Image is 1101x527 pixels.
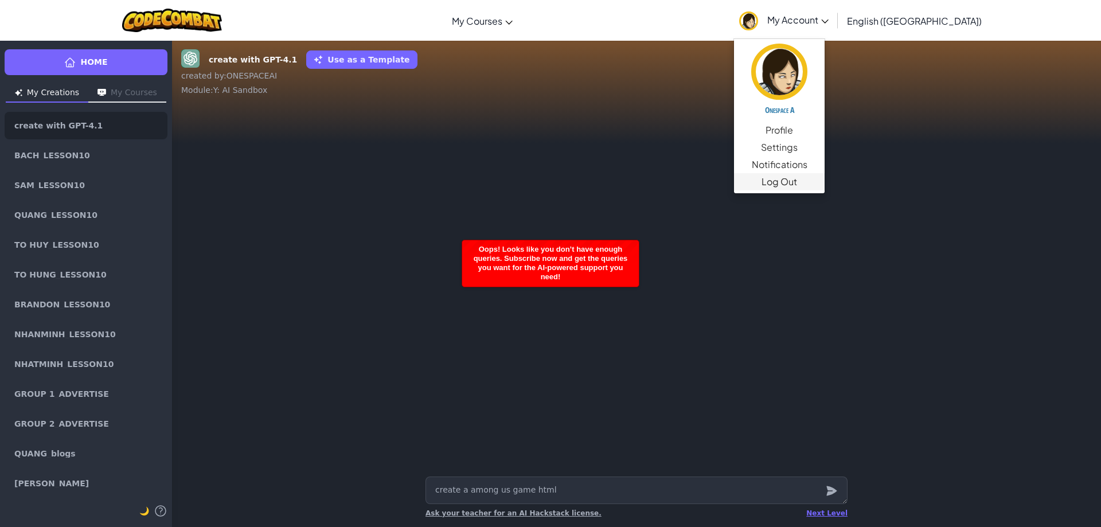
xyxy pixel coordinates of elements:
span: TO HUNG_LESSON10 [14,271,107,279]
img: Icon [15,89,22,96]
span: Ask your teacher for an AI Hackstack license. [425,509,602,517]
span: BRANDON_LESSON10 [14,300,110,309]
img: GPT-4 [181,49,200,68]
a: Notifications [734,156,825,173]
div: Module : Y: AI Sandbox [181,84,1092,96]
a: QUANG_LESSON10 [5,201,167,229]
span: TO HUY_LESSON10 [14,241,99,249]
strong: create with GPT-4.1 [209,54,297,66]
button: My Courses [88,84,166,103]
span: [PERSON_NAME] [14,479,89,487]
span: QUANG_blogs [14,450,76,458]
img: CodeCombat logo [122,9,222,32]
span: NHANMINH_LESSON10 [14,330,116,338]
span: Oops! Looks like you don’t have enough queries. Subscribe now and get the queries you want for th... [474,245,628,281]
a: Settings [734,139,825,156]
a: Profile [734,122,825,139]
span: English ([GEOGRAPHIC_DATA]) [847,15,982,27]
a: TO HUNG_LESSON10 [5,261,167,288]
a: NHATMINH_LESSON10 [5,350,167,378]
a: My Account [733,2,834,38]
a: NHANMINH_LESSON10 [5,321,167,348]
span: 🌙 [139,506,149,516]
img: Icon [97,89,106,96]
a: GROUP 2_ADVERTISE [5,410,167,438]
span: GROUP 1_ADVERTISE [14,390,109,398]
span: BACH_LESSON10 [14,151,90,159]
a: My Courses [446,5,518,36]
span: Notifications [752,158,807,171]
span: NHATMINH_LESSON10 [14,360,114,368]
a: BRANDON_LESSON10 [5,291,167,318]
a: GROUP 1_ADVERTISE [5,380,167,408]
a: Home [5,49,167,75]
button: 🌙 [139,504,149,518]
button: Use as a Template [306,50,417,69]
h5: Onespace A [745,106,813,114]
span: My Account [767,14,829,26]
a: TO HUY_LESSON10 [5,231,167,259]
span: create with GPT-4.1 [14,122,103,130]
span: SAM_LESSON10 [14,181,85,189]
button: My Creations [6,84,88,103]
a: [PERSON_NAME] [5,470,167,497]
div: Next Level [806,509,848,518]
a: Log Out [734,173,825,190]
a: English ([GEOGRAPHIC_DATA]) [841,5,987,36]
a: SAM_LESSON10 [5,171,167,199]
a: create with GPT-4.1 [5,112,167,139]
span: created by : ONESPACEAI [181,71,277,80]
span: GROUP 2_ADVERTISE [14,420,109,428]
img: avatar [751,44,807,100]
a: QUANG_blogs [5,440,167,467]
a: Onespace A [734,42,825,122]
span: QUANG_LESSON10 [14,211,97,219]
span: Home [80,56,107,68]
a: BACH_LESSON10 [5,142,167,169]
span: My Courses [452,15,502,27]
img: avatar [739,11,758,30]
